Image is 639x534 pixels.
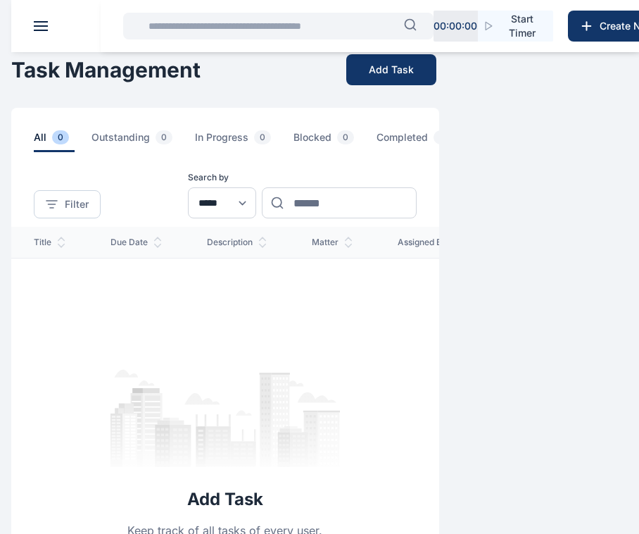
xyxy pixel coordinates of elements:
[195,130,277,152] span: In Progress
[434,19,477,33] p: 00 : 00 : 00
[34,130,91,152] a: all0
[187,488,263,511] h2: Add Task
[337,130,354,144] span: 0
[110,237,162,248] span: due date
[188,172,256,183] label: Search by
[398,237,461,248] span: assigned by
[434,130,450,144] span: 0
[91,130,178,152] span: Outstanding
[478,11,553,42] button: Start Timer
[377,130,456,152] span: Completed
[346,54,436,85] button: Add Task
[195,130,293,152] a: In Progress0
[11,57,201,82] h1: Task Management
[312,237,353,248] span: matter
[293,130,377,152] a: Blocked0
[65,197,89,211] span: Filter
[254,130,271,144] span: 0
[52,130,69,144] span: 0
[207,237,267,248] span: description
[34,190,101,218] button: Filter
[377,130,473,152] a: Completed0
[34,237,65,248] span: Title
[293,130,360,152] span: Blocked
[502,12,542,40] span: Start Timer
[34,130,75,152] span: all
[156,130,172,144] span: 0
[91,130,195,152] a: Outstanding0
